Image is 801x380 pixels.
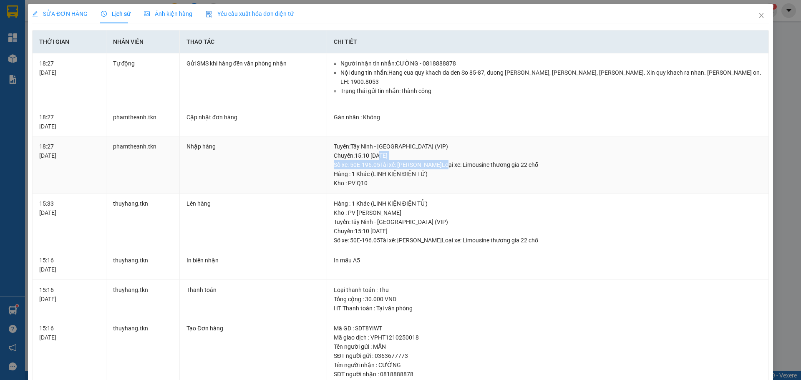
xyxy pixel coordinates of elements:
div: Gửi SMS khi hàng đến văn phòng nhận [186,59,320,68]
td: thuyhang.tkn [106,194,180,251]
div: Cập nhật đơn hàng [186,113,320,122]
li: Trạng thái gửi tin nhắn: Thành công [340,86,762,96]
div: 15:33 [DATE] [39,199,99,217]
div: Mã GD : SDT8YIWT [334,324,762,333]
img: icon [206,11,212,18]
div: 15:16 [DATE] [39,256,99,274]
li: Người nhận tin nhắn: CƯỜNG - 0818888878 [340,59,762,68]
span: Lịch sử [101,10,131,17]
div: SĐT người gửi : 0363677773 [334,351,762,360]
div: HT Thanh toán : Tại văn phòng [334,304,762,313]
div: Kho : PV Q10 [334,179,762,188]
div: Thanh toán [186,285,320,294]
th: Thao tác [180,30,327,53]
div: Tạo Đơn hàng [186,324,320,333]
span: SỬA ĐƠN HÀNG [32,10,88,17]
span: Ảnh kiện hàng [144,10,192,17]
div: 18:27 [DATE] [39,142,99,160]
div: Gán nhãn : Không [334,113,762,122]
td: thuyhang.tkn [106,280,180,319]
div: 15:16 [DATE] [39,324,99,342]
td: phamtheanh.tkn [106,107,180,137]
th: Chi tiết [327,30,769,53]
td: thuyhang.tkn [106,250,180,280]
div: In mẫu A5 [334,256,762,265]
li: Nội dung tin nhắn: Hang cua quy khach da den So 85-87, duong [PERSON_NAME], [PERSON_NAME], [PERSO... [340,68,762,86]
div: Tên người nhận : CƯỜNG [334,360,762,370]
div: 15:16 [DATE] [39,285,99,304]
div: Nhập hàng [186,142,320,151]
th: Thời gian [33,30,106,53]
div: Tuyến : Tây Ninh - [GEOGRAPHIC_DATA] (VIP) Chuyến: 15:10 [DATE] Số xe: 50E-196.05 Tài xế: [PERSON... [334,217,762,245]
div: Kho : PV [PERSON_NAME] [334,208,762,217]
div: SĐT người nhận : 0818888878 [334,370,762,379]
div: Mã giao dịch : VPHT1210250018 [334,333,762,342]
span: picture [144,11,150,17]
div: Hàng : 1 Khác (LINH KIỆN ĐIỆN TỬ) [334,199,762,208]
span: close [758,12,765,19]
span: edit [32,11,38,17]
td: Tự động [106,53,180,107]
div: Hàng : 1 Khác (LINH KIỆN ĐIỆN TỬ) [334,169,762,179]
div: 18:27 [DATE] [39,59,99,77]
td: phamtheanh.tkn [106,136,180,194]
div: In biên nhận [186,256,320,265]
div: 18:27 [DATE] [39,113,99,131]
span: clock-circle [101,11,107,17]
div: Tên người gửi : MẪN [334,342,762,351]
div: Loại thanh toán : Thu [334,285,762,294]
button: Close [750,4,773,28]
span: Yêu cầu xuất hóa đơn điện tử [206,10,294,17]
div: Tổng cộng : 30.000 VND [334,294,762,304]
div: Lên hàng [186,199,320,208]
th: Nhân viên [106,30,180,53]
div: Tuyến : Tây Ninh - [GEOGRAPHIC_DATA] (VIP) Chuyến: 15:10 [DATE] Số xe: 50E-196.05 Tài xế: [PERSON... [334,142,762,169]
